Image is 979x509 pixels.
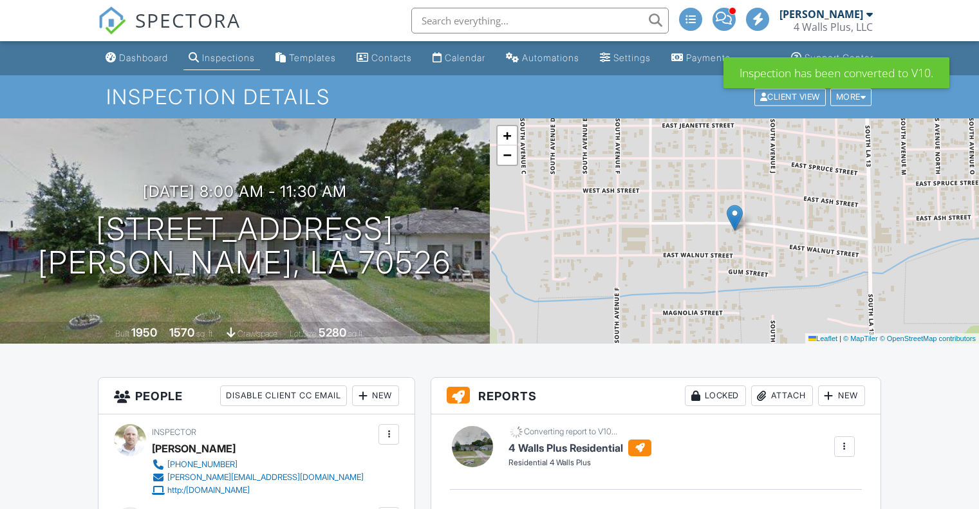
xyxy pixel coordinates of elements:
span: sq. ft. [196,329,214,338]
a: Contacts [351,46,417,70]
a: © MapTiler [843,335,878,342]
span: SPECTORA [135,6,241,33]
a: Templates [270,46,341,70]
span: Built [115,329,129,338]
a: Zoom out [498,145,517,165]
a: Automations (Advanced) [501,46,584,70]
span: | [839,335,841,342]
a: Calendar [427,46,490,70]
span: crawlspace [238,329,277,338]
img: The Best Home Inspection Software - Spectora [98,6,126,35]
div: New [818,385,865,406]
h1: Inspection Details [106,86,873,108]
div: Templates [289,52,336,63]
div: 1950 [131,326,157,339]
span: Lot Size [290,329,317,338]
div: Residential 4 Walls Plus [508,458,651,468]
h6: 4 Walls Plus Residential [508,440,651,456]
div: Payments [686,52,731,63]
div: Inspections [202,52,255,63]
div: Automations [522,52,579,63]
div: New [352,385,399,406]
div: Contacts [371,52,412,63]
h1: [STREET_ADDRESS] [PERSON_NAME], LA 70526 [38,212,451,281]
a: Client View [753,91,829,101]
div: Inspection has been converted to V10. [723,57,949,88]
div: [PERSON_NAME][EMAIL_ADDRESS][DOMAIN_NAME] [167,472,364,483]
div: 5280 [319,326,346,339]
div: More [830,88,872,106]
span: + [503,127,511,143]
div: 4 Walls Plus, LLC [794,21,873,33]
a: http:/[DOMAIN_NAME] [152,484,364,497]
div: 1570 [169,326,194,339]
img: loading-93afd81d04378562ca97960a6d0abf470c8f8241ccf6a1b4da771bf876922d1b.gif [508,424,524,440]
a: Support Center [786,46,879,70]
a: [PHONE_NUMBER] [152,458,364,471]
h3: Reports [431,378,881,414]
a: Dashboard [100,46,173,70]
div: Settings [613,52,651,63]
h3: People [98,378,415,414]
div: [PHONE_NUMBER] [167,459,238,470]
div: Dashboard [119,52,168,63]
img: Marker [727,205,743,231]
span: sq.ft. [348,329,364,338]
div: Client View [754,88,826,106]
a: © OpenStreetMap contributors [880,335,976,342]
a: Payments [666,46,736,70]
div: Attach [751,385,813,406]
div: Disable Client CC Email [220,385,347,406]
div: http:/[DOMAIN_NAME] [167,485,250,495]
span: Inspector [152,427,196,437]
a: Settings [595,46,656,70]
a: [PERSON_NAME][EMAIL_ADDRESS][DOMAIN_NAME] [152,471,364,484]
div: Locked [685,385,746,406]
a: SPECTORA [98,17,241,44]
span: Converting report to V10... [524,427,617,437]
a: Zoom in [498,126,517,145]
h3: [DATE] 8:00 am - 11:30 am [143,183,347,200]
div: Calendar [445,52,485,63]
div: [PERSON_NAME] [779,8,863,21]
a: Leaflet [808,335,837,342]
a: Inspections [183,46,260,70]
input: Search everything... [411,8,669,33]
div: [PERSON_NAME] [152,439,236,458]
span: − [503,147,511,163]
